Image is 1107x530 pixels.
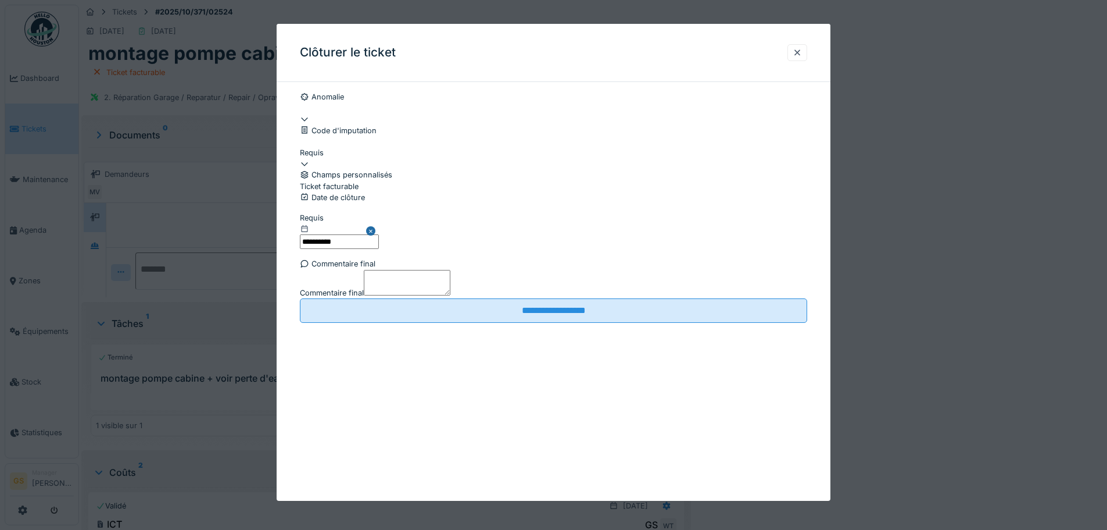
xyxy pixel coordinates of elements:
h3: Clôturer le ticket [300,45,396,60]
button: Close [366,212,379,250]
div: Commentaire final [300,258,807,269]
div: Requis [300,212,379,223]
div: Requis [300,147,807,158]
div: Anomalie [300,91,807,102]
label: Commentaire final [300,287,364,298]
div: Code d'imputation [300,125,807,136]
div: Date de clôture [300,192,807,203]
div: Ticket facturable [300,180,359,191]
div: Champs personnalisés [300,169,807,180]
